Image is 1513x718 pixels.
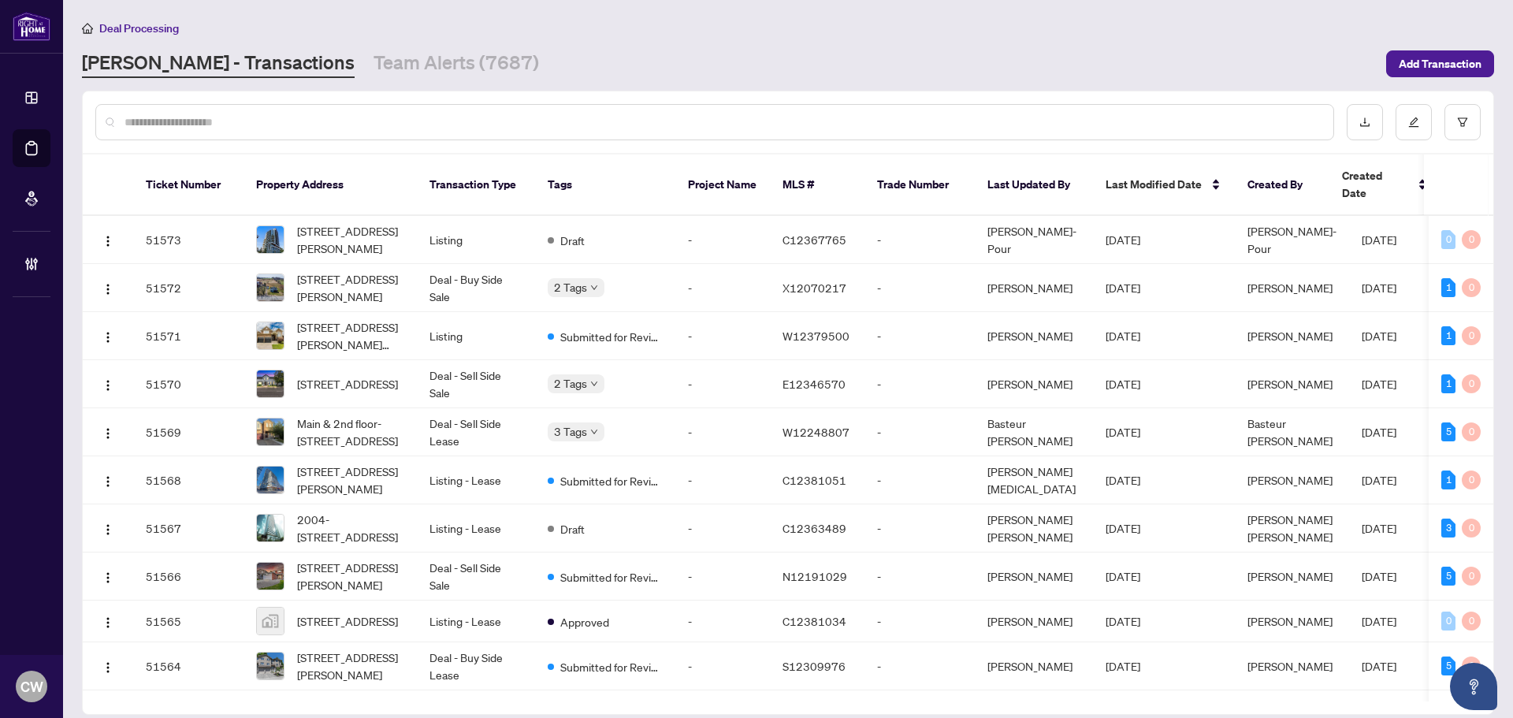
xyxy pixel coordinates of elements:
[560,658,663,675] span: Submitted for Review
[560,232,585,249] span: Draft
[102,523,114,536] img: Logo
[133,154,243,216] th: Ticket Number
[1106,377,1140,391] span: [DATE]
[1441,657,1455,675] div: 5
[1441,519,1455,538] div: 3
[1106,425,1140,439] span: [DATE]
[133,601,243,642] td: 51565
[243,154,417,216] th: Property Address
[1441,471,1455,489] div: 1
[95,371,121,396] button: Logo
[297,463,404,497] span: [STREET_ADDRESS][PERSON_NAME]
[783,377,846,391] span: E12346570
[975,408,1093,456] td: Basteur [PERSON_NAME]
[297,612,398,630] span: [STREET_ADDRESS]
[1462,230,1481,249] div: 0
[783,233,846,247] span: C12367765
[133,408,243,456] td: 51569
[1362,329,1396,343] span: [DATE]
[560,613,609,631] span: Approved
[417,552,535,601] td: Deal - Sell Side Sale
[1462,567,1481,586] div: 0
[417,312,535,360] td: Listing
[1441,278,1455,297] div: 1
[1444,104,1481,140] button: filter
[1399,51,1481,76] span: Add Transaction
[590,428,598,436] span: down
[1235,154,1329,216] th: Created By
[975,552,1093,601] td: [PERSON_NAME]
[864,312,975,360] td: -
[1106,614,1140,628] span: [DATE]
[1247,281,1333,295] span: [PERSON_NAME]
[133,552,243,601] td: 51566
[590,284,598,292] span: down
[975,312,1093,360] td: [PERSON_NAME]
[1462,471,1481,489] div: 0
[1441,326,1455,345] div: 1
[783,569,847,583] span: N12191029
[1408,117,1419,128] span: edit
[133,216,243,264] td: 51573
[1362,377,1396,391] span: [DATE]
[417,408,535,456] td: Deal - Sell Side Lease
[560,328,663,345] span: Submitted for Review
[783,614,846,628] span: C12381034
[783,329,849,343] span: W12379500
[1462,612,1481,631] div: 0
[297,222,404,257] span: [STREET_ADDRESS][PERSON_NAME]
[975,264,1093,312] td: [PERSON_NAME]
[297,375,398,392] span: [STREET_ADDRESS]
[1106,473,1140,487] span: [DATE]
[99,21,179,35] span: Deal Processing
[102,331,114,344] img: Logo
[1106,569,1140,583] span: [DATE]
[864,216,975,264] td: -
[1362,281,1396,295] span: [DATE]
[1362,614,1396,628] span: [DATE]
[975,154,1093,216] th: Last Updated By
[95,275,121,300] button: Logo
[417,360,535,408] td: Deal - Sell Side Sale
[675,552,770,601] td: -
[82,50,355,78] a: [PERSON_NAME] - Transactions
[1441,612,1455,631] div: 0
[783,281,846,295] span: X12070217
[1457,117,1468,128] span: filter
[1329,154,1440,216] th: Created Date
[257,467,284,493] img: thumbnail-img
[1106,281,1140,295] span: [DATE]
[864,360,975,408] td: -
[13,12,50,41] img: logo
[554,422,587,441] span: 3 Tags
[297,318,404,353] span: [STREET_ADDRESS][PERSON_NAME][PERSON_NAME]
[95,467,121,493] button: Logo
[675,216,770,264] td: -
[783,425,849,439] span: W12248807
[1462,422,1481,441] div: 0
[20,675,43,698] span: CW
[257,226,284,253] img: thumbnail-img
[1441,374,1455,393] div: 1
[1362,425,1396,439] span: [DATE]
[864,504,975,552] td: -
[102,661,114,674] img: Logo
[133,312,243,360] td: 51571
[975,601,1093,642] td: [PERSON_NAME]
[1362,569,1396,583] span: [DATE]
[554,278,587,296] span: 2 Tags
[1247,224,1336,255] span: [PERSON_NAME]-Pour
[417,601,535,642] td: Listing - Lease
[417,154,535,216] th: Transaction Type
[675,504,770,552] td: -
[95,564,121,589] button: Logo
[554,374,587,392] span: 2 Tags
[975,642,1093,690] td: [PERSON_NAME]
[297,649,404,683] span: [STREET_ADDRESS][PERSON_NAME]
[1093,154,1235,216] th: Last Modified Date
[102,427,114,440] img: Logo
[675,456,770,504] td: -
[1106,329,1140,343] span: [DATE]
[675,642,770,690] td: -
[257,274,284,301] img: thumbnail-img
